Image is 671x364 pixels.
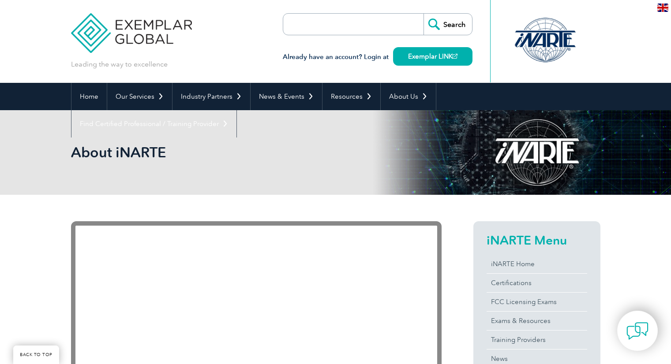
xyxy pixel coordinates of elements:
a: Exams & Resources [487,312,587,330]
img: en [657,4,668,12]
a: BACK TO TOP [13,345,59,364]
a: About Us [381,83,436,110]
a: Training Providers [487,331,587,349]
h2: About iNARTE [71,145,442,160]
input: Search [424,14,472,35]
a: Home [71,83,107,110]
a: iNARTE Home [487,255,587,273]
a: Our Services [107,83,172,110]
img: contact-chat.png [626,320,649,342]
a: Industry Partners [172,83,250,110]
h3: Already have an account? Login at [283,52,472,63]
a: FCC Licensing Exams [487,293,587,311]
a: Find Certified Professional / Training Provider [71,110,236,137]
h2: iNARTE Menu [487,233,587,247]
a: Exemplar LINK [393,47,472,66]
p: Leading the way to excellence [71,59,168,69]
a: News & Events [251,83,322,110]
a: Resources [322,83,380,110]
img: open_square.png [453,54,457,59]
a: Certifications [487,274,587,292]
